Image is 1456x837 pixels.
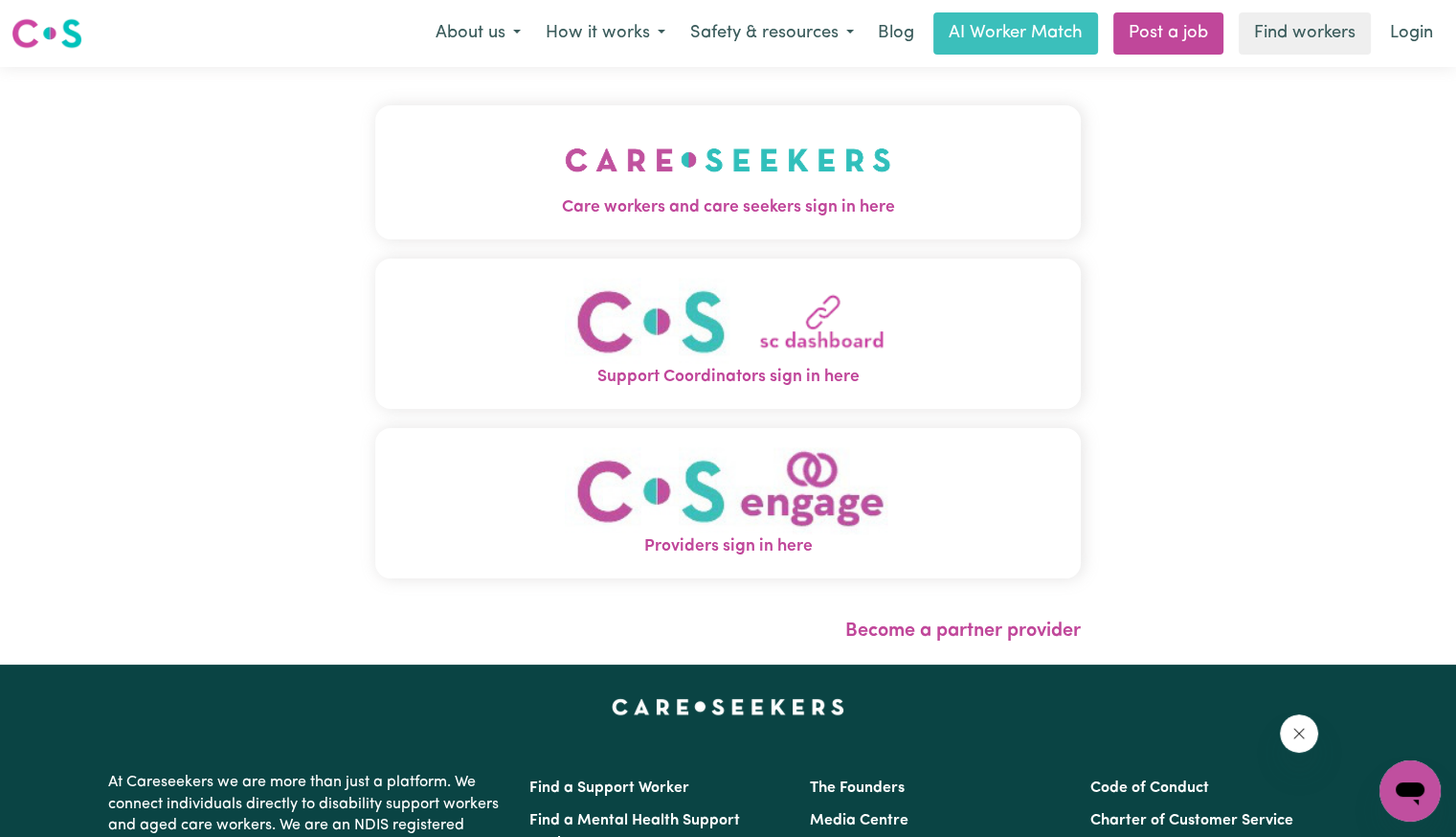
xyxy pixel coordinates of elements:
a: The Founders [810,780,905,796]
span: Providers sign in here [375,534,1081,559]
button: Safety & resources [678,13,866,54]
iframe: Close message [1280,714,1318,753]
a: Media Centre [810,813,908,828]
span: Care workers and care seekers sign in here [375,195,1081,220]
a: AI Worker Match [933,12,1098,55]
button: How it works [533,13,678,54]
a: Code of Conduct [1090,780,1209,796]
span: Need any help? [11,13,116,29]
a: Post a job [1113,12,1223,55]
a: Careseekers logo [11,11,82,56]
button: About us [423,13,533,54]
a: Careseekers home page [612,699,844,714]
a: Find a Support Worker [529,780,689,796]
img: Careseekers logo [11,16,82,51]
span: Support Coordinators sign in here [375,365,1081,390]
a: Become a partner provider [845,622,1081,641]
iframe: Button to launch messaging window [1379,760,1441,822]
a: Blog [866,12,926,55]
button: Support Coordinators sign in here [375,259,1081,409]
a: Find workers [1239,12,1371,55]
button: Providers sign in here [375,428,1081,578]
a: Charter of Customer Service [1090,813,1293,828]
a: Login [1378,12,1445,55]
button: Care workers and care seekers sign in here [375,105,1081,239]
